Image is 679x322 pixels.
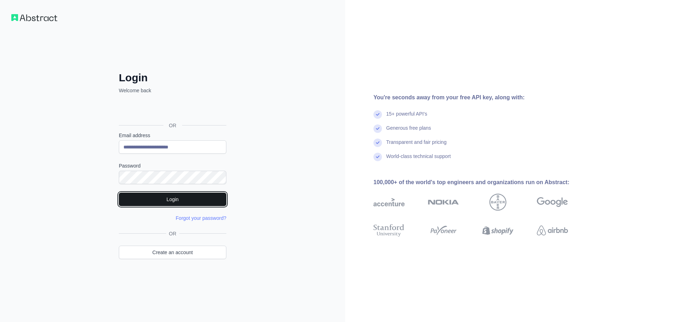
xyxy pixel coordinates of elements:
[386,110,427,124] div: 15+ powerful API's
[119,71,226,84] h2: Login
[119,87,226,94] p: Welcome back
[119,162,226,169] label: Password
[373,110,382,119] img: check mark
[115,102,228,117] iframe: Botão "Fazer login com o Google"
[163,122,182,129] span: OR
[176,215,226,221] a: Forgot your password?
[373,139,382,147] img: check mark
[11,14,57,21] img: Workflow
[537,194,568,211] img: google
[537,223,568,238] img: airbnb
[166,230,179,237] span: OR
[386,124,431,139] div: Generous free plans
[373,153,382,161] img: check mark
[489,194,506,211] img: bayer
[428,194,459,211] img: nokia
[373,178,591,187] div: 100,000+ of the world's top engineers and organizations run on Abstract:
[119,132,226,139] label: Email address
[482,223,513,238] img: shopify
[428,223,459,238] img: payoneer
[373,93,591,102] div: You're seconds away from your free API key, along with:
[119,193,226,206] button: Login
[119,246,226,259] a: Create an account
[373,194,405,211] img: accenture
[386,153,451,167] div: World-class technical support
[373,223,405,238] img: stanford university
[373,124,382,133] img: check mark
[386,139,447,153] div: Transparent and fair pricing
